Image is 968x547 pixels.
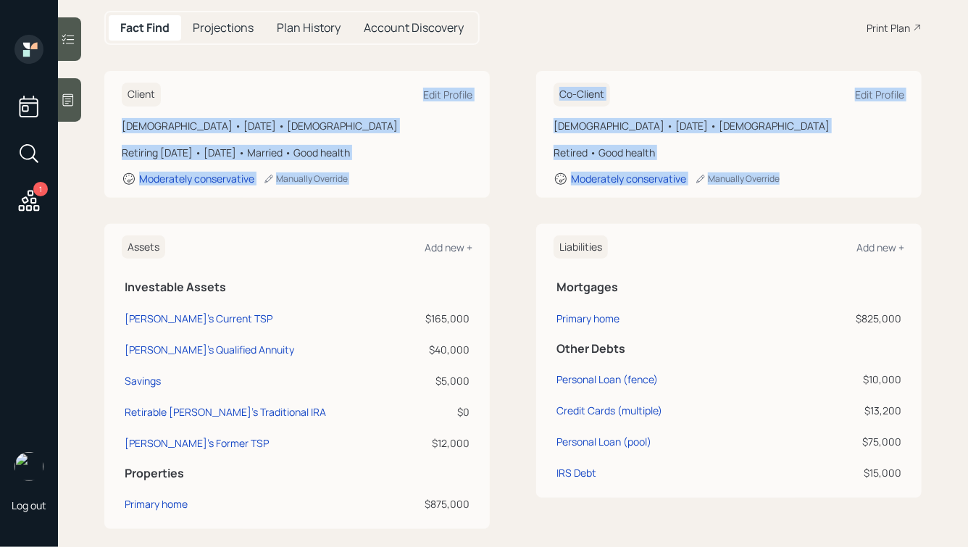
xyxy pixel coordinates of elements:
div: Moderately conservative [571,172,686,185]
div: $40,000 [406,342,470,357]
div: Edit Profile [423,88,472,101]
div: Manually Override [695,172,780,185]
div: Moderately conservative [139,172,254,185]
div: $15,000 [796,465,901,480]
div: Primary home [125,496,188,511]
div: $875,000 [406,496,470,511]
div: Manually Override [263,172,348,185]
h5: Properties [125,467,470,480]
div: Add new + [856,241,904,254]
div: $0 [406,404,470,419]
h5: Account Discovery [364,21,464,35]
div: [PERSON_NAME]'s Qualified Annuity [125,342,294,357]
h6: Client [122,83,161,107]
h5: Projections [193,21,254,35]
div: [DEMOGRAPHIC_DATA] • [DATE] • [DEMOGRAPHIC_DATA] [122,118,472,133]
h5: Investable Assets [125,280,470,294]
h6: Assets [122,235,165,259]
div: Savings [125,373,161,388]
div: Print Plan [867,20,910,36]
h5: Plan History [277,21,341,35]
div: IRS Debt [556,465,596,480]
h5: Fact Find [120,21,170,35]
div: $5,000 [406,373,470,388]
div: Personal Loan (pool) [556,434,651,449]
h5: Other Debts [556,342,901,356]
div: Log out [12,498,46,512]
img: hunter_neumayer.jpg [14,452,43,481]
div: Credit Cards (multiple) [556,403,662,418]
div: $825,000 [796,311,901,326]
div: Primary home [556,311,619,326]
div: $12,000 [406,435,470,451]
div: $10,000 [796,372,901,387]
h6: Co-Client [554,83,610,107]
div: Personal Loan (fence) [556,372,658,387]
h5: Mortgages [556,280,901,294]
div: $75,000 [796,434,901,449]
div: [PERSON_NAME]'s Former TSP [125,435,269,451]
div: $13,200 [796,403,901,418]
div: $165,000 [406,311,470,326]
div: Retirable [PERSON_NAME]'s Traditional IRA [125,404,326,419]
div: Add new + [425,241,472,254]
div: [PERSON_NAME]'s Current TSP [125,311,272,326]
div: Edit Profile [855,88,904,101]
div: 1 [33,182,48,196]
div: Retiring [DATE] • [DATE] • Married • Good health [122,145,472,160]
h6: Liabilities [554,235,608,259]
div: [DEMOGRAPHIC_DATA] • [DATE] • [DEMOGRAPHIC_DATA] [554,118,904,133]
div: Retired • Good health [554,145,904,160]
